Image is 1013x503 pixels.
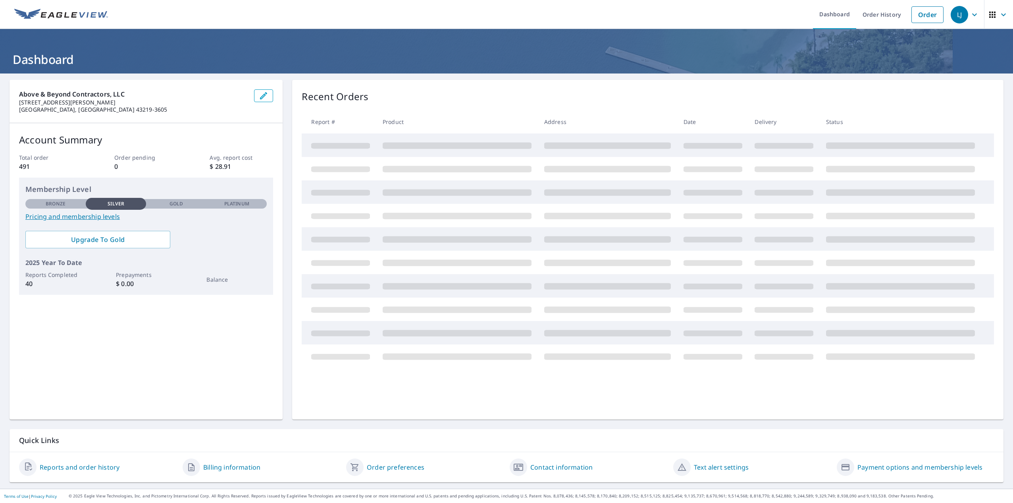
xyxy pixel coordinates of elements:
[31,493,57,499] a: Privacy Policy
[25,279,86,288] p: 40
[857,462,982,472] a: Payment options and membership levels
[116,279,176,288] p: $ 0.00
[820,110,981,133] th: Status
[25,231,170,248] a: Upgrade To Gold
[748,110,820,133] th: Delivery
[677,110,749,133] th: Date
[694,462,749,472] a: Text alert settings
[19,99,248,106] p: [STREET_ADDRESS][PERSON_NAME]
[25,184,267,195] p: Membership Level
[19,153,83,162] p: Total order
[19,89,248,99] p: Above & Beyond Contractors, LLC
[302,89,368,104] p: Recent Orders
[4,493,29,499] a: Terms of Use
[376,110,538,133] th: Product
[4,494,57,499] p: |
[19,435,994,445] p: Quick Links
[32,235,164,244] span: Upgrade To Gold
[19,162,83,171] p: 491
[169,200,183,207] p: Gold
[69,493,1009,499] p: © 2025 Eagle View Technologies, Inc. and Pictometry International Corp. All Rights Reserved. Repo...
[25,271,86,279] p: Reports Completed
[911,6,944,23] a: Order
[19,106,248,113] p: [GEOGRAPHIC_DATA], [GEOGRAPHIC_DATA] 43219-3605
[114,162,178,171] p: 0
[302,110,376,133] th: Report #
[10,51,1003,68] h1: Dashboard
[116,271,176,279] p: Prepayments
[108,200,124,207] p: Silver
[46,200,65,207] p: Bronze
[538,110,677,133] th: Address
[951,6,968,23] div: LJ
[224,200,249,207] p: Platinum
[25,212,267,221] a: Pricing and membership levels
[14,9,108,21] img: EV Logo
[206,275,267,284] p: Balance
[25,258,267,267] p: 2025 Year To Date
[40,462,119,472] a: Reports and order history
[367,462,424,472] a: Order preferences
[114,153,178,162] p: Order pending
[203,462,260,472] a: Billing information
[19,133,273,147] p: Account Summary
[530,462,593,472] a: Contact information
[210,162,273,171] p: $ 28.91
[210,153,273,162] p: Avg. report cost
